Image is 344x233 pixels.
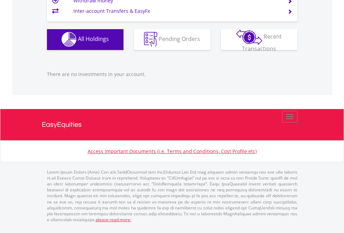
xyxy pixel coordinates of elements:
a: Access Important Documents (i.e. Terms and Conditions, Cost Profile etc) [88,148,257,155]
button: Pending Orders [134,29,210,50]
td: Inter-account Transfers & EasyFx [73,6,279,16]
button: All Holdings [47,29,123,50]
img: transactions-zar-wht.png [236,30,262,45]
span: All Holdings [78,35,109,43]
p: Lorem Ipsum Dolors (Ame) Con a/e SeddOeiusmod tem InciDiduntut Lab Etd mag aliquaen admin veniamq... [47,169,297,223]
p: There are no investments in your account. [47,71,297,78]
a: please read more: [96,217,131,223]
img: holdings-wht.png [62,32,77,47]
span: Recent Transactions [242,33,282,52]
img: pending_instructions-wht.png [144,32,157,47]
button: Recent Transactions [221,29,297,50]
span: Pending Orders [159,35,200,43]
a: EasyEquities [42,109,303,140]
